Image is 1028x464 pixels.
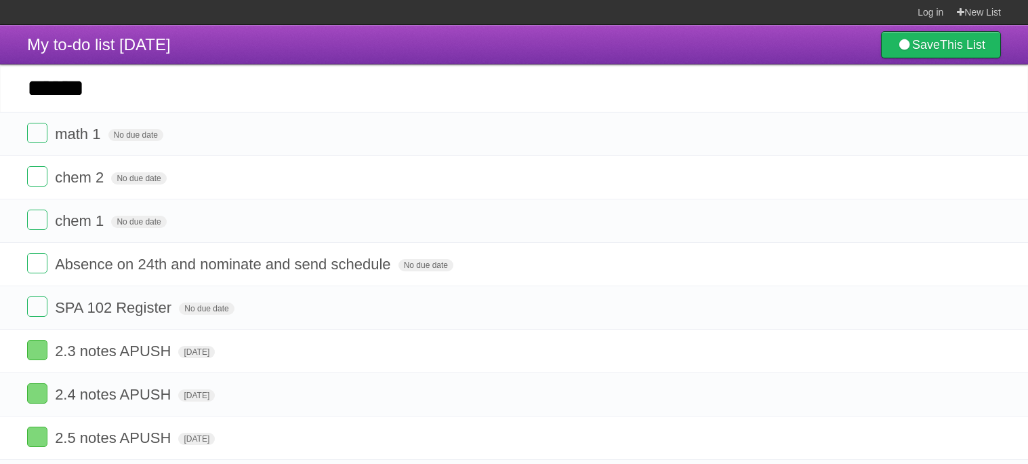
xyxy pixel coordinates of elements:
[27,296,47,317] label: Done
[55,386,174,403] span: 2.4 notes APUSH
[178,389,215,402] span: [DATE]
[881,31,1001,58] a: SaveThis List
[940,38,985,52] b: This List
[27,123,47,143] label: Done
[27,35,171,54] span: My to-do list [DATE]
[55,299,175,316] span: SPA 102 Register
[108,129,163,141] span: No due date
[55,212,107,229] span: chem 1
[178,433,215,445] span: [DATE]
[27,210,47,230] label: Done
[27,383,47,404] label: Done
[55,256,394,273] span: Absence on 24th and nominate and send schedule
[27,427,47,447] label: Done
[179,303,234,315] span: No due date
[27,166,47,187] label: Done
[178,346,215,358] span: [DATE]
[111,172,166,185] span: No due date
[27,340,47,360] label: Done
[27,253,47,273] label: Done
[55,169,107,186] span: chem 2
[55,343,174,360] span: 2.3 notes APUSH
[55,429,174,446] span: 2.5 notes APUSH
[398,259,453,271] span: No due date
[55,125,104,142] span: math 1
[111,216,166,228] span: No due date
